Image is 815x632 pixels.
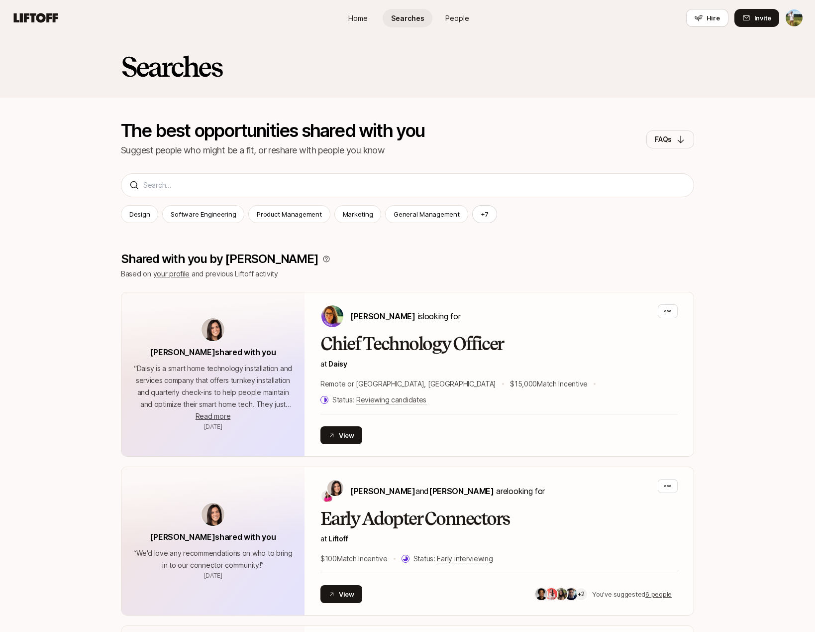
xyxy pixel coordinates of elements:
a: Home [333,9,383,27]
p: Software Engineering [171,209,236,219]
span: [PERSON_NAME] shared with you [150,532,276,542]
a: People [432,9,482,27]
p: Remote or [GEOGRAPHIC_DATA], [GEOGRAPHIC_DATA] [320,378,496,390]
input: Search... [143,179,686,191]
h2: Searches [121,52,222,82]
span: Liftoff [328,534,348,543]
p: Product Management [257,209,321,219]
a: Daisy [328,360,347,368]
img: avatar-url [202,503,224,526]
span: [PERSON_NAME] [350,486,415,496]
p: General Management [394,209,459,219]
p: $15,000 Match Incentive [510,378,588,390]
span: Home [348,13,368,23]
p: Based on and previous Liftoff activity [121,268,694,280]
span: People [445,13,469,23]
p: at [320,533,678,545]
p: at [320,358,678,370]
p: $100 Match Incentive [320,553,388,565]
span: Searches [391,13,424,23]
p: Design [129,209,150,219]
p: “ Daisy is a smart home technology installation and services company that offers turnkey installa... [133,363,293,410]
img: e277b4ae_bd56_4238_8022_108423d7fa5a.jpg [565,588,577,600]
img: Eleanor Morgan [327,480,343,496]
span: [PERSON_NAME] [350,311,415,321]
button: Hire [686,9,728,27]
img: Emma Frane [321,490,333,502]
p: The best opportunities shared with you [121,122,425,139]
img: 77bf4b5f_6e04_4401_9be1_63a53e42e56a.jpg [555,588,567,600]
p: are looking for [350,485,545,498]
img: avatar-url [202,318,224,341]
p: “ We'd love any recommendations on who to bring in to our connector community! ” [133,547,293,571]
p: +2 [578,589,585,599]
a: your profile [153,269,190,278]
button: FAQs [646,130,694,148]
p: FAQs [655,133,672,145]
a: Searches [383,9,432,27]
span: Hire [707,13,720,23]
p: Shared with you by [PERSON_NAME] [121,252,318,266]
button: Tyler Kieft [785,9,803,27]
span: Invite [754,13,771,23]
p: Status: [413,553,493,565]
u: 6 people [645,590,672,598]
span: June 10, 2025 10:00am [204,423,222,430]
h2: Chief Technology Officer [320,334,678,354]
button: Read more [196,410,230,422]
span: Read more [196,412,230,420]
p: is looking for [350,310,460,323]
span: [PERSON_NAME] shared with you [150,347,276,357]
span: Early interviewing [437,554,493,563]
button: Invite [734,9,779,27]
p: Status: [332,394,426,406]
span: and [415,486,494,496]
button: +7 [472,205,498,223]
p: Marketing [343,209,373,219]
p: Suggest people who might be a fit, or reshare with people you know [121,143,425,157]
span: Reviewing candidates [356,395,426,404]
button: View [320,426,362,444]
img: 7cab7823_d069_48e4_a8e4_1d411b2aeb71.jpg [535,588,547,600]
img: Rebecca Hochreiter [321,305,343,327]
img: 4f55cf61_7576_4c62_b09b_ef337657948a.jpg [545,588,557,600]
button: View [320,585,362,603]
span: February 1, 2024 2:09pm [204,572,222,579]
span: [PERSON_NAME] [429,486,494,496]
img: Tyler Kieft [786,9,803,26]
span: You've suggested [592,590,645,598]
h2: Early Adopter Connectors [320,509,678,529]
